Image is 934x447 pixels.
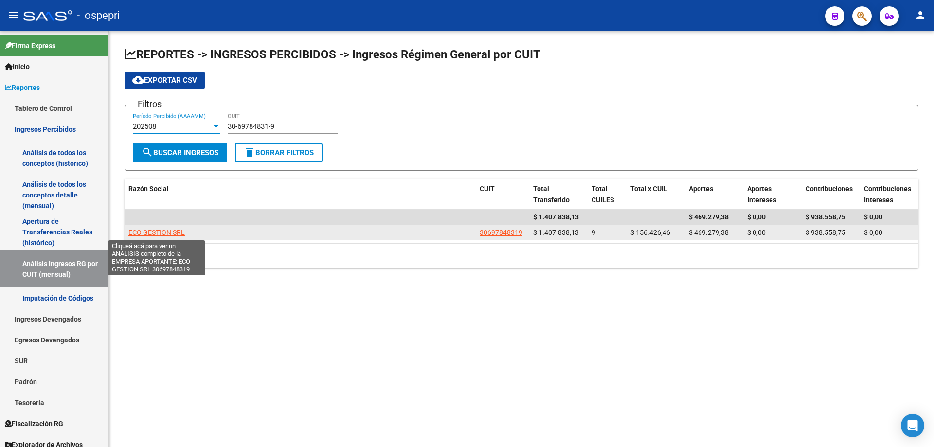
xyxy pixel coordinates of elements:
[480,229,522,236] span: 30697848319
[685,179,743,211] datatable-header-cell: Aportes
[244,146,255,158] mat-icon: delete
[901,414,924,437] div: Open Intercom Messenger
[133,143,227,162] button: Buscar Ingresos
[588,179,627,211] datatable-header-cell: Total CUILES
[128,185,169,193] span: Razón Social
[747,185,776,204] span: Aportes Intereses
[864,185,911,204] span: Contribuciones Intereses
[235,143,323,162] button: Borrar Filtros
[529,179,588,211] datatable-header-cell: Total Transferido
[860,179,918,211] datatable-header-cell: Contribuciones Intereses
[630,185,667,193] span: Total x CUIL
[142,148,218,157] span: Buscar Ingresos
[743,179,802,211] datatable-header-cell: Aportes Intereses
[125,179,476,211] datatable-header-cell: Razón Social
[689,229,729,236] span: $ 469.279,38
[915,9,926,21] mat-icon: person
[244,148,314,157] span: Borrar Filtros
[476,179,529,211] datatable-header-cell: CUIT
[533,229,579,236] span: $ 1.407.838,13
[630,229,670,236] span: $ 156.426,46
[5,40,55,51] span: Firma Express
[125,72,205,89] button: Exportar CSV
[689,185,713,193] span: Aportes
[480,185,495,193] span: CUIT
[132,74,144,86] mat-icon: cloud_download
[802,179,860,211] datatable-header-cell: Contribuciones
[125,48,540,61] span: REPORTES -> INGRESOS PERCIBIDOS -> Ingresos Régimen General por CUIT
[142,146,153,158] mat-icon: search
[128,229,185,236] span: ECO GESTION SRL
[806,185,853,193] span: Contribuciones
[747,213,766,221] span: $ 0,00
[5,82,40,93] span: Reportes
[132,76,197,85] span: Exportar CSV
[5,418,63,429] span: Fiscalización RG
[592,185,614,204] span: Total CUILES
[8,9,19,21] mat-icon: menu
[133,122,156,131] span: 202508
[627,179,685,211] datatable-header-cell: Total x CUIL
[689,213,729,221] span: $ 469.279,38
[533,185,570,204] span: Total Transferido
[806,213,845,221] span: $ 938.558,75
[77,5,120,26] span: - ospepri
[133,97,166,111] h3: Filtros
[747,229,766,236] span: $ 0,00
[806,229,845,236] span: $ 938.558,75
[864,213,882,221] span: $ 0,00
[592,229,595,236] span: 9
[5,61,30,72] span: Inicio
[864,229,882,236] span: $ 0,00
[533,213,579,221] span: $ 1.407.838,13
